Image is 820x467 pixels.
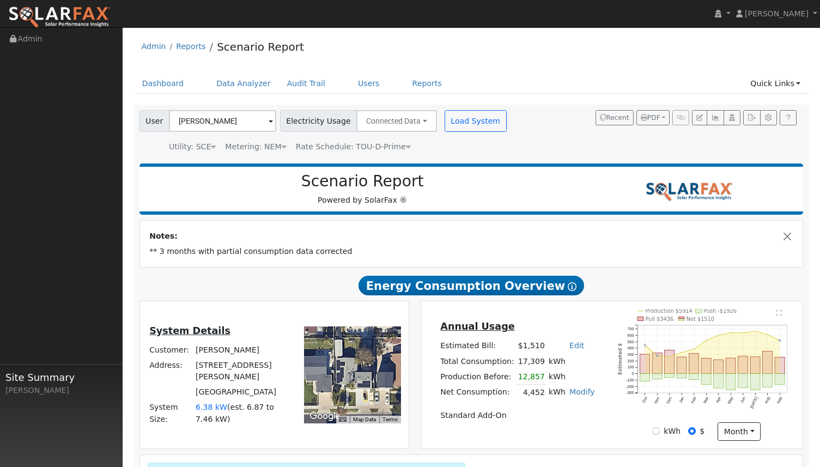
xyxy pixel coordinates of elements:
[516,369,546,385] td: 12,857
[745,9,809,18] span: [PERSON_NAME]
[703,308,737,314] text: Push -$1926
[742,74,809,94] a: Quick Links
[356,110,437,132] button: Connected Data
[208,74,279,94] a: Data Analyzer
[718,335,719,336] circle: onclick=""
[627,339,634,344] text: 500
[641,114,660,122] span: PDF
[225,141,286,153] div: Metering: NEM
[196,403,274,423] span: est. 6.87 to 7.46 kW
[139,110,169,132] span: User
[439,354,516,369] td: Total Consumption:
[169,141,216,153] div: Utility: SCE
[652,353,662,374] rect: onclick=""
[652,374,662,379] rect: onclick=""
[148,400,194,427] td: System Size:
[445,110,507,132] button: Load System
[693,349,695,350] circle: onclick=""
[677,357,687,374] rect: onclick=""
[715,396,722,404] text: Apr
[307,409,343,423] a: Open this area in Google Maps (opens a new window)
[142,42,166,51] a: Admin
[569,341,584,350] a: Edit
[665,374,675,378] rect: onclick=""
[626,391,634,396] text: -300
[692,110,707,125] button: Edit User
[627,327,634,332] text: 700
[749,396,759,409] text: [DATE]
[350,74,388,94] a: Users
[687,316,714,322] text: Net $1510
[641,396,648,404] text: Oct
[626,378,634,383] text: -100
[439,338,516,354] td: Estimated Bill:
[5,370,117,385] span: Site Summary
[627,333,634,338] text: 600
[738,356,748,374] rect: onclick=""
[194,400,291,427] td: System Size
[763,351,773,374] rect: onclick=""
[516,385,546,401] td: 4,452
[738,374,748,388] rect: onclick=""
[775,374,785,385] rect: onclick=""
[669,356,670,358] circle: onclick=""
[677,374,687,378] rect: onclick=""
[706,340,707,342] circle: onclick=""
[664,426,681,437] label: kWh
[280,110,357,132] span: Electricity Usage
[176,42,205,51] a: Reports
[657,355,658,357] circle: onclick=""
[726,374,736,390] rect: onclick=""
[439,369,516,385] td: Production Before:
[702,396,710,405] text: Mar
[359,276,584,295] span: Energy Consumption Overview
[665,396,673,405] text: Dec
[690,396,697,404] text: Feb
[339,416,347,423] button: Keyboard shortcuts
[516,338,546,354] td: $1,510
[640,374,650,381] rect: onclick=""
[439,385,516,401] td: Net Consumption:
[149,232,178,240] strong: Notes:
[8,6,111,29] img: SolarFax
[730,332,732,333] circle: onclick=""
[760,110,777,125] button: Settings
[726,359,736,374] rect: onclick=""
[646,177,733,202] img: SolarFax
[776,396,783,404] text: Sep
[714,374,724,389] rect: onclick=""
[782,231,793,242] button: Close
[755,330,756,332] circle: onclick=""
[279,74,333,94] a: Audit Trail
[739,396,746,404] text: Jun
[194,342,291,357] td: [PERSON_NAME]
[644,345,646,347] circle: onclick=""
[194,385,291,400] td: [GEOGRAPHIC_DATA]
[148,358,194,385] td: Address:
[701,374,711,385] rect: onclick=""
[646,308,693,314] text: Production $5914
[196,403,227,411] span: 6.38 kW
[714,360,724,374] rect: onclick=""
[194,358,291,385] td: [STREET_ADDRESS][PERSON_NAME]
[547,354,597,369] td: kWh
[779,340,781,342] circle: onclick=""
[681,352,683,354] circle: onclick=""
[5,385,117,396] div: [PERSON_NAME]
[653,396,661,405] text: Nov
[636,110,670,125] button: PDF
[547,385,568,401] td: kWh
[743,110,760,125] button: Export Interval Data
[678,396,685,404] text: Jan
[627,365,634,370] text: 100
[646,316,674,322] text: Pull $3436
[149,325,230,336] u: System Details
[516,354,546,369] td: 17,309
[688,427,696,435] input: $
[439,408,597,423] td: Standard Add-On
[547,369,568,385] td: kWh
[227,403,230,411] span: (
[307,409,343,423] img: Google
[627,352,634,357] text: 300
[148,342,194,357] td: Customer:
